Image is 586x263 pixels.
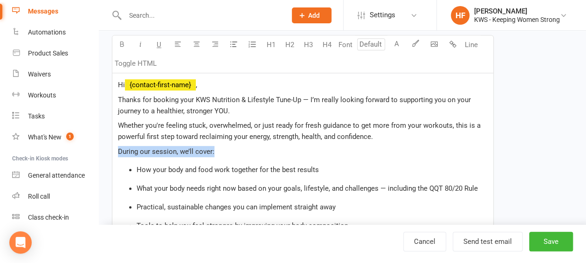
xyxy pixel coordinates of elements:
[28,91,56,99] div: Workouts
[137,184,478,193] span: What your body needs right now based on your goals, lifestyle, and challenges — including the QQT...
[12,127,98,148] a: What's New1
[474,7,560,15] div: [PERSON_NAME]
[28,70,51,78] div: Waivers
[12,43,98,64] a: Product Sales
[387,35,406,54] button: A
[308,12,320,19] span: Add
[28,133,62,141] div: What's New
[12,186,98,207] a: Roll call
[137,203,336,211] span: Practical, sustainable changes you can implement straight away
[28,28,66,36] div: Automations
[9,231,32,254] div: Open Intercom Messenger
[370,5,395,26] span: Settings
[462,35,481,54] button: Line
[12,22,98,43] a: Automations
[150,35,168,54] button: U
[451,6,469,25] div: HF
[122,9,280,22] input: Search...
[28,7,58,15] div: Messages
[403,232,446,251] a: Cancel
[12,207,98,228] a: Class kiosk mode
[12,64,98,85] a: Waivers
[280,35,299,54] button: H2
[137,221,350,230] span: Tools to help you feel stronger, by improving your body composition.
[118,121,483,141] span: Whether you're feeling stuck, overwhelmed, or just ready for fresh guidance to get more from your...
[262,35,280,54] button: H1
[112,54,159,73] button: Toggle HTML
[292,7,331,23] button: Add
[453,232,523,251] button: Send test email
[66,132,74,140] span: 1
[12,165,98,186] a: General attendance kiosk mode
[336,35,355,54] button: Font
[12,106,98,127] a: Tasks
[28,172,85,179] div: General attendance
[118,81,125,89] span: Hi
[299,35,317,54] button: H3
[529,232,573,251] button: Save
[28,193,50,200] div: Roll call
[196,81,197,89] span: ,
[474,15,560,24] div: KWS - Keeping Women Strong
[118,147,214,156] span: During our session, we’ll cover:
[317,35,336,54] button: H4
[12,1,98,22] a: Messages
[28,214,69,221] div: Class check-in
[28,49,68,57] div: Product Sales
[118,96,473,115] span: Thanks for booking your KWS Nutrition & Lifestyle Tune-Up — I’m really looking forward to support...
[357,38,385,50] input: Default
[12,85,98,106] a: Workouts
[157,41,161,49] span: U
[137,166,319,174] span: How your body and food work together for the best results
[28,112,45,120] div: Tasks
